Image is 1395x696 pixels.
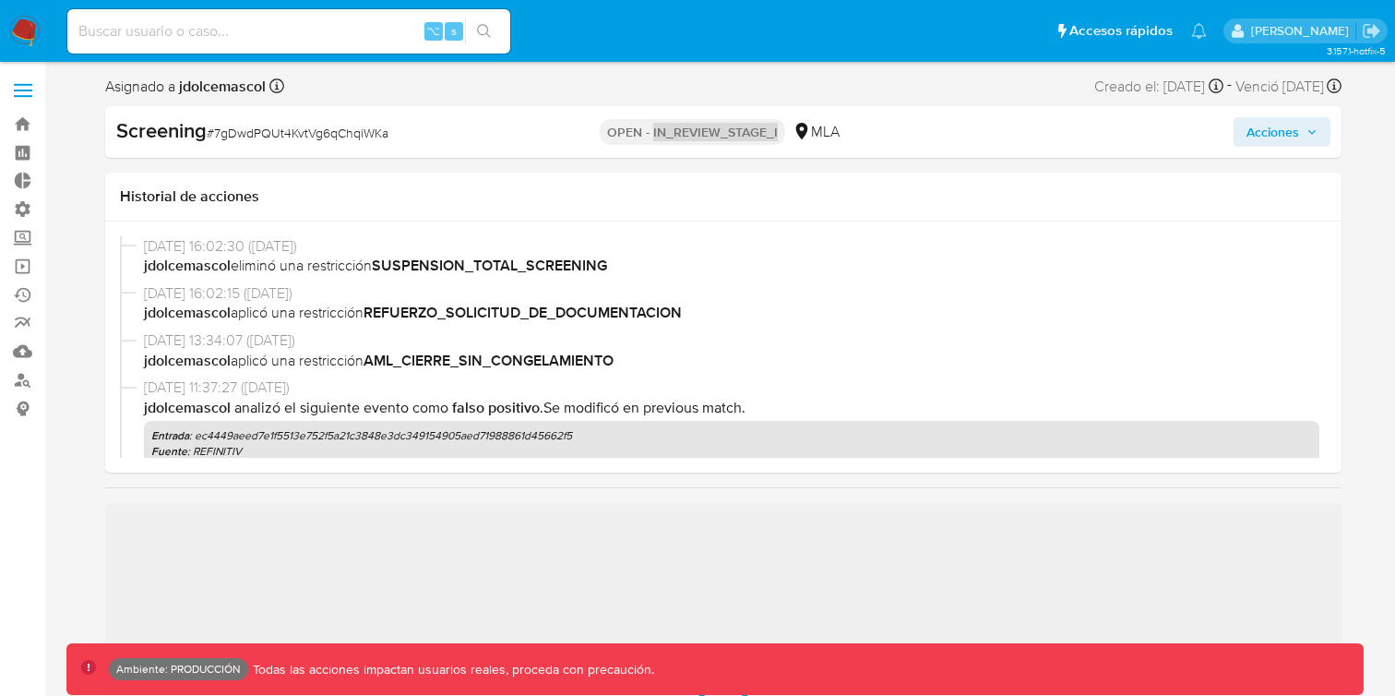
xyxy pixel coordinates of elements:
[600,119,785,145] p: OPEN - IN_REVIEW_STAGE_I
[1246,117,1299,147] span: Acciones
[144,302,231,323] b: jdolcemascol
[151,443,187,460] b: Fuente
[151,444,1312,459] p: : REFINITIV
[144,256,1319,276] span: eliminó una restricción
[105,77,266,97] span: Asignado a
[1094,74,1223,99] div: Creado el: [DATE]
[452,397,540,418] b: Falso positivo
[144,350,231,371] b: jdolcemascol
[116,666,241,673] p: Ambiente: PRODUCCIÓN
[144,283,1319,304] span: [DATE] 16:02:15 ([DATE])
[144,330,1319,351] span: [DATE] 13:34:07 ([DATE])
[465,18,503,44] button: search-icon
[144,397,231,418] b: jdolcemascol
[234,397,448,418] span: Analizó el siguiente evento como
[1251,22,1355,40] p: joaquin.dolcemascolo@mercadolibre.com
[120,187,1327,206] h1: Historial de acciones
[1227,74,1232,99] span: -
[175,76,266,97] b: jdolcemascol
[451,22,457,40] span: s
[67,19,510,43] input: Buscar usuario o caso...
[116,115,207,145] b: Screening
[151,428,1312,443] p: : ec4449aeed7e1f5513e752f5a21c3848e3dc349154905aed71988861d45662f5
[144,303,1319,323] span: aplicó una restricción
[144,378,1319,398] span: [DATE] 11:37:27 ([DATE])
[1234,117,1330,147] button: Acciones
[144,351,1319,371] span: aplicó una restricción
[248,661,654,678] p: Todas las acciones impactan usuarios reales, proceda con precaución.
[207,124,388,142] span: # 7gDwdPQUt4KvtVg6qChqiWKa
[364,350,614,371] b: AML_CIERRE_SIN_CONGELAMIENTO
[144,236,1319,257] span: [DATE] 16:02:30 ([DATE])
[793,122,840,142] div: MLA
[1362,21,1381,41] a: Salir
[1191,23,1207,39] a: Notificaciones
[364,302,682,323] b: REFUERZO_SOLICITUD_DE_DOCUMENTACION
[144,255,231,276] b: jdolcemascol
[151,427,189,444] b: Entrada
[372,255,607,276] b: SUSPENSION_TOTAL_SCREENING
[1069,21,1173,41] span: Accesos rápidos
[144,398,1319,418] p: . Se modificó en previous match .
[426,22,440,40] span: ⌥
[1235,77,1324,97] span: Venció [DATE]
